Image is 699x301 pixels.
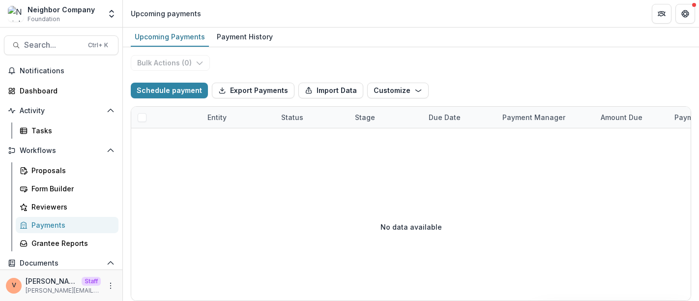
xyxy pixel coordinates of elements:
[127,6,205,21] nav: breadcrumb
[20,107,103,115] span: Activity
[16,199,118,215] a: Reviewers
[380,222,442,232] p: No data available
[8,6,24,22] img: Neighbor Company
[652,4,671,24] button: Partners
[4,63,118,79] button: Notifications
[31,125,111,136] div: Tasks
[20,86,111,96] div: Dashboard
[4,35,118,55] button: Search...
[131,83,208,98] button: Schedule payment
[202,107,275,128] div: Entity
[4,103,118,119] button: Open Activity
[298,83,363,98] button: Import Data
[12,282,16,289] div: Venkat
[213,28,277,47] a: Payment History
[24,40,82,50] span: Search...
[82,277,101,286] p: Staff
[595,107,669,128] div: Amount Due
[496,107,595,128] div: Payment Manager
[131,28,209,47] a: Upcoming Payments
[31,220,111,230] div: Payments
[4,83,118,99] a: Dashboard
[31,238,111,248] div: Grantee Reports
[496,112,571,122] div: Payment Manager
[213,30,277,44] div: Payment History
[423,107,496,128] div: Due Date
[26,276,78,286] p: [PERSON_NAME]
[131,30,209,44] div: Upcoming Payments
[16,235,118,251] a: Grantee Reports
[349,107,423,128] div: Stage
[28,4,95,15] div: Neighbor Company
[16,162,118,179] a: Proposals
[105,4,118,24] button: Open entity switcher
[31,202,111,212] div: Reviewers
[20,259,103,268] span: Documents
[202,112,233,122] div: Entity
[275,112,309,122] div: Status
[16,122,118,139] a: Tasks
[16,181,118,197] a: Form Builder
[423,112,466,122] div: Due Date
[16,217,118,233] a: Payments
[20,67,115,75] span: Notifications
[212,83,294,98] button: Export Payments
[367,83,429,98] button: Customize
[4,255,118,271] button: Open Documents
[26,286,101,295] p: [PERSON_NAME][EMAIL_ADDRESS][DOMAIN_NAME]
[349,112,381,122] div: Stage
[675,4,695,24] button: Get Help
[105,280,116,292] button: More
[20,147,103,155] span: Workflows
[275,107,349,128] div: Status
[31,183,111,194] div: Form Builder
[31,165,111,176] div: Proposals
[131,55,210,71] button: Bulk Actions (0)
[4,143,118,158] button: Open Workflows
[131,8,201,19] div: Upcoming payments
[86,40,110,51] div: Ctrl + K
[28,15,60,24] span: Foundation
[595,112,648,122] div: Amount Due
